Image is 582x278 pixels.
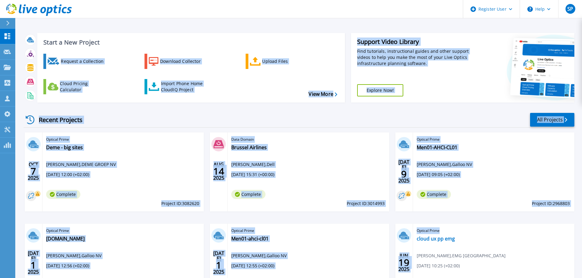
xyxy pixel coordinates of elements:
span: Project ID: 3082620 [161,200,199,207]
div: JUN 2025 [398,251,410,274]
div: Import Phone Home CloudIQ Project [161,81,209,93]
a: Cloud Pricing Calculator [43,79,112,94]
h3: Start a New Project [43,39,337,46]
span: Project ID: 3014993 [347,200,385,207]
a: [DOMAIN_NAME] [46,236,85,242]
span: [DATE] 15:31 (+00:00) [231,171,274,178]
span: Complete [46,190,80,199]
span: Complete [231,190,265,199]
span: Optical Prime [417,136,571,143]
span: 14 [213,169,224,174]
span: [PERSON_NAME] , DEME GROEP NV [46,161,116,168]
div: Request a Collection [61,55,110,67]
span: 1 [31,263,36,268]
a: Upload Files [246,54,314,69]
a: Explore Now! [357,84,404,96]
span: 1 [216,263,221,268]
span: [DATE] 12:55 (+02:00) [231,262,274,269]
span: Project ID: 2968803 [532,200,570,207]
span: Optical Prime [46,227,200,234]
a: View More [309,91,337,97]
span: Optical Prime [417,227,571,234]
span: [PERSON_NAME] , Dell [231,161,275,168]
a: Download Collector [145,54,213,69]
div: [DATE] 2025 [398,160,410,182]
span: SP [567,6,573,11]
div: Upload Files [262,55,311,67]
span: 19 [398,260,409,265]
a: Men01-ahci-cl01 [231,236,269,242]
div: [DATE] 2025 [213,251,225,274]
a: All Projects [530,113,574,127]
span: 7 [31,169,36,174]
span: [DATE] 12:56 (+02:00) [46,262,89,269]
a: cloud ux pp emg [417,236,455,242]
div: Cloud Pricing Calculator [60,81,109,93]
span: Complete [417,190,451,199]
span: [PERSON_NAME] , Galloo NV [417,161,472,168]
div: Download Collector [160,55,209,67]
span: [PERSON_NAME] , EMG [GEOGRAPHIC_DATA] [417,252,506,259]
div: [DATE] 2025 [27,251,39,274]
span: [PERSON_NAME] , Galloo NV [46,252,101,259]
span: [DATE] 09:05 (+02:00) [417,171,460,178]
a: Men01-AHCI-CL01 [417,144,457,150]
div: Recent Projects [24,112,91,127]
span: Data Domain [231,136,385,143]
a: Brussel Airlines [231,144,267,150]
span: [PERSON_NAME] , Galloo NV [231,252,287,259]
span: Optical Prime [46,136,200,143]
a: Request a Collection [43,54,112,69]
span: [DATE] 12:00 (+02:00) [46,171,89,178]
div: OCT 2025 [27,160,39,182]
span: Optical Prime [231,227,385,234]
div: Find tutorials, instructional guides and other support videos to help you make the most of your L... [357,48,471,67]
span: 9 [401,171,407,177]
span: [DATE] 10:25 (+02:00) [417,262,460,269]
a: Deme - big sites [46,144,83,150]
div: AUG 2025 [213,160,225,182]
div: Support Video Library [357,38,471,46]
